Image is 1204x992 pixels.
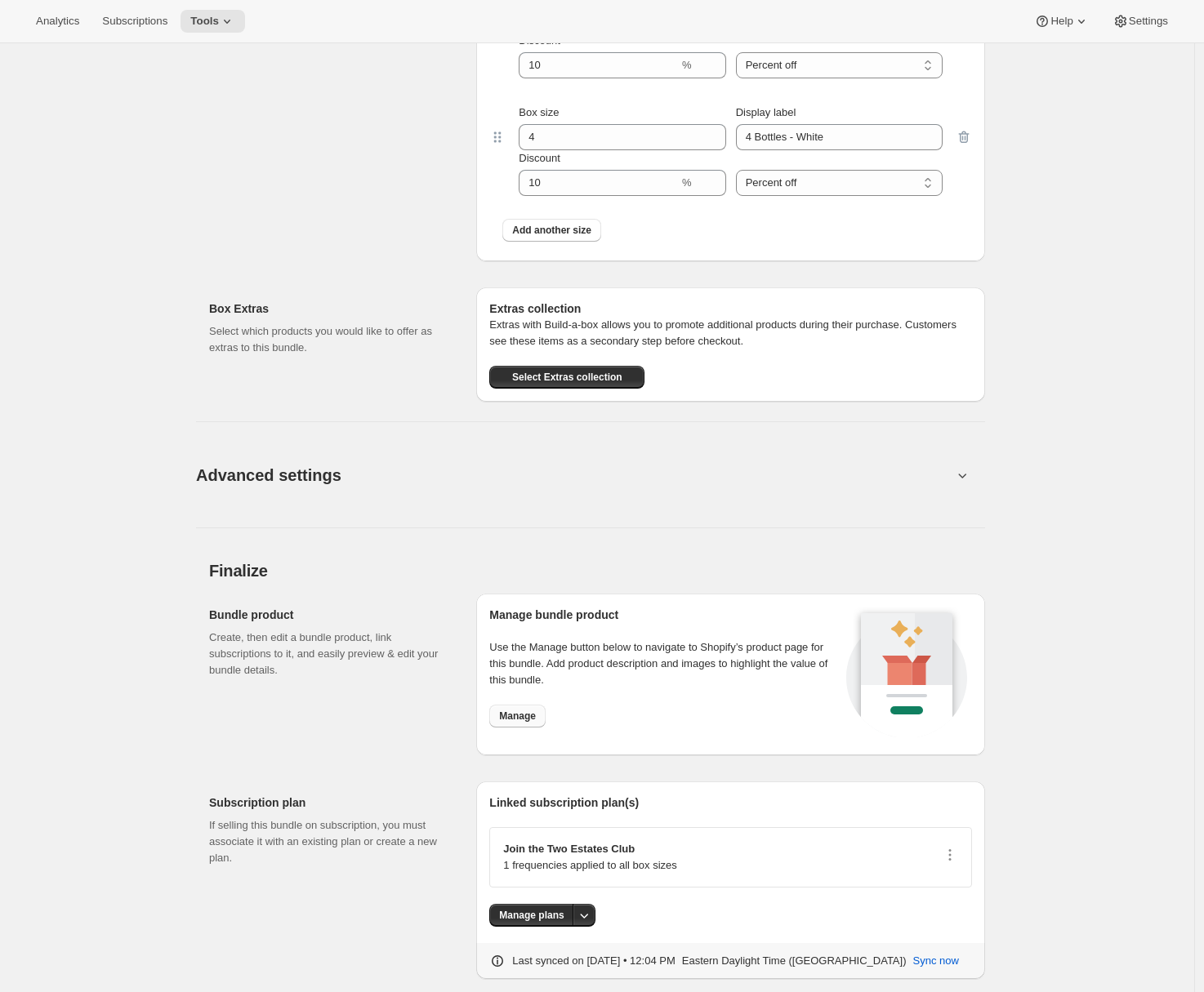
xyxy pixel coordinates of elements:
p: Last synced on [DATE] • 12:04 PM [512,953,675,969]
h2: Linked subscription plan(s) [489,794,972,811]
button: Select Extras collection [489,366,644,389]
button: More actions [573,904,595,927]
button: Tools [181,10,245,33]
button: Settings [1103,10,1178,33]
span: % [682,176,692,189]
p: If selling this bundle on subscription, you must associate it with an existing plan or create a n... [209,817,450,866]
span: Manage [499,710,536,723]
button: Manage plans [489,904,573,927]
button: Help [1024,10,1099,33]
p: Use the Manage button below to navigate to Shopify’s product page for this bundle. Add product de... [489,639,841,688]
span: % [682,59,692,71]
span: Tools [190,15,219,28]
span: Display label [736,106,796,118]
button: Sync now [903,948,969,974]
p: Extras with Build-a-box allows you to promote additional products during their purchase. Customer... [489,317,972,349]
h2: Bundle product [209,607,450,623]
span: Manage plans [499,909,564,922]
span: Select Extras collection [512,371,622,384]
h2: Box Extras [209,300,450,317]
h2: Finalize [209,561,985,581]
button: Manage [489,705,546,727]
p: Eastern Daylight Time ([GEOGRAPHIC_DATA]) [682,953,907,969]
span: Add another size [512,224,591,237]
p: Select which products you would like to offer as extras to this bundle. [209,323,450,356]
h2: Subscription plan [209,794,450,811]
span: Box size [519,106,559,118]
button: Add another size [502,219,601,242]
button: Subscriptions [92,10,177,33]
span: Sync now [913,953,959,969]
p: Create, then edit a bundle product, link subscriptions to it, and easily preview & edit your bund... [209,629,450,678]
span: Subscriptions [102,15,167,28]
input: Display label [736,124,943,150]
button: Analytics [26,10,89,33]
span: Analytics [36,15,79,28]
button: Advanced settings [186,443,962,506]
h2: Manage bundle product [489,607,841,623]
p: Join the Two Estates Club [503,841,676,857]
span: Discount [519,152,560,164]
span: Help [1050,15,1072,28]
span: Settings [1129,15,1168,28]
p: 1 frequencies applied to all box sizes [503,857,676,874]
input: Box size [519,124,701,150]
h6: Extras collection [489,300,972,317]
span: Advanced settings [196,462,341,488]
